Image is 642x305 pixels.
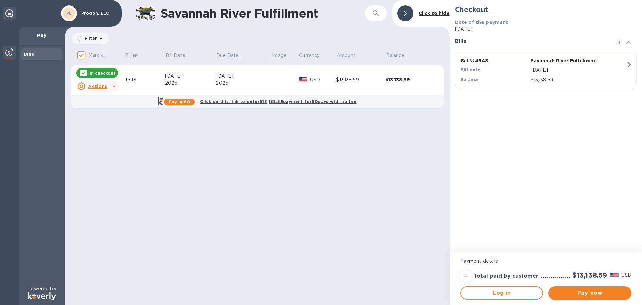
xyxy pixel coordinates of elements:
p: Bill Date [166,52,185,59]
p: $13,138.59 [531,76,626,83]
b: Bill date [461,67,481,72]
div: 2025 [216,80,271,87]
p: Mark all [88,52,106,59]
div: 2025 [165,80,216,87]
p: Amount [337,52,355,59]
div: = [460,270,471,281]
span: Due Date [216,52,247,59]
span: Bill Date [166,52,194,59]
u: Actions [88,84,107,89]
p: Balance [386,52,405,59]
p: USD [310,76,336,83]
h1: Savannah River Fulfillment [160,6,336,20]
p: Pay [24,32,60,39]
span: Bill № [125,52,147,59]
p: Powered by [27,285,56,292]
p: Due Date [216,52,239,59]
div: $13,138.59 [385,76,434,83]
div: 4548 [124,76,165,83]
p: Savannah River Fulfillment [531,57,598,64]
p: Currency [299,52,320,59]
span: Balance [386,52,413,59]
img: USD [610,273,619,277]
b: Balance [461,77,479,82]
div: [DATE], [165,73,216,80]
span: Log in [466,289,537,297]
span: 1 [615,38,623,46]
h2: $13,138.59 [572,271,607,279]
b: Date of the payment [455,20,508,25]
b: Click on this link to defer $13,138.59 payment for 60 days with no fee [200,99,356,104]
p: Bill № 4548 [461,57,528,64]
p: In checkout [90,70,115,76]
img: Logo [28,292,56,300]
h3: Total paid by customer [474,273,538,279]
p: Filter [82,35,97,41]
b: Bills [24,52,34,57]
p: USD [621,272,631,279]
h2: Checkout [455,5,637,14]
p: [DATE] [531,67,626,74]
button: Bill №4548Savannah River FulfillmentBill date[DATE]Balance$13,138.59 [455,52,637,89]
p: Image [272,52,287,59]
div: $13,138.59 [336,76,385,83]
span: Amount [337,52,364,59]
span: Pay now [554,289,626,297]
div: [DATE], [216,73,271,80]
button: Pay now [548,286,631,300]
p: Prodoh, LLC [81,11,115,16]
p: Payment details [460,258,631,265]
img: USD [299,77,308,82]
button: Log in [460,286,543,300]
h3: Bills [455,38,607,45]
b: PL [66,11,72,16]
b: Click to hide [419,11,450,16]
p: Bill № [125,52,139,59]
b: Pay in 60 [169,99,190,104]
p: [DATE] [455,26,637,33]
